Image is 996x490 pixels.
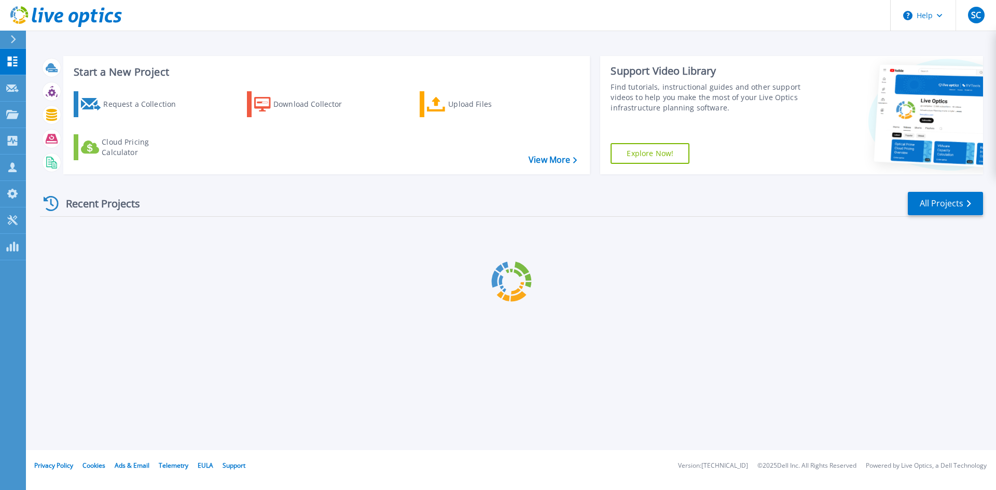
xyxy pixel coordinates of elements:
li: Powered by Live Optics, a Dell Technology [866,463,987,469]
div: Download Collector [273,94,356,115]
a: Ads & Email [115,461,149,470]
li: Version: [TECHNICAL_ID] [678,463,748,469]
a: Telemetry [159,461,188,470]
a: Download Collector [247,91,363,117]
div: Upload Files [448,94,531,115]
a: View More [529,155,577,165]
div: Find tutorials, instructional guides and other support videos to help you make the most of your L... [611,82,806,113]
a: Cookies [82,461,105,470]
div: Recent Projects [40,191,154,216]
a: Cloud Pricing Calculator [74,134,189,160]
a: Support [223,461,245,470]
a: Explore Now! [611,143,689,164]
a: Upload Files [420,91,535,117]
a: Request a Collection [74,91,189,117]
li: © 2025 Dell Inc. All Rights Reserved [757,463,856,469]
div: Support Video Library [611,64,806,78]
div: Cloud Pricing Calculator [102,137,185,158]
a: EULA [198,461,213,470]
div: Request a Collection [103,94,186,115]
span: SC [971,11,981,19]
a: All Projects [908,192,983,215]
h3: Start a New Project [74,66,577,78]
a: Privacy Policy [34,461,73,470]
